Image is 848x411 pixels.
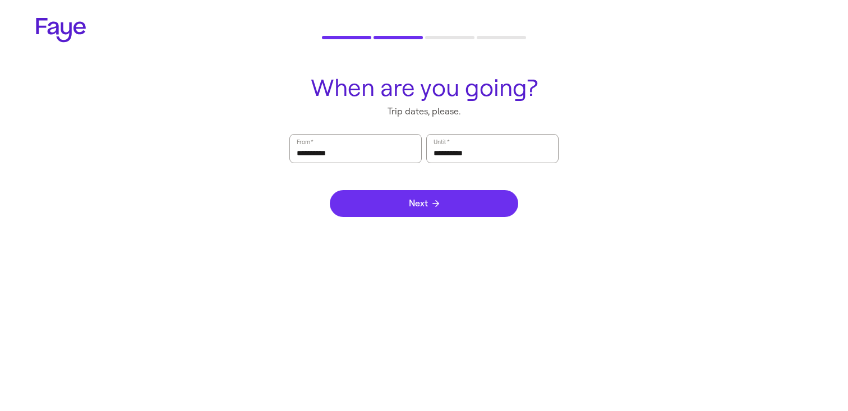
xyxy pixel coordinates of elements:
label: Until [432,136,450,147]
button: Next [330,190,518,217]
h1: When are you going? [283,75,565,101]
span: Next [409,199,439,208]
p: Trip dates, please. [283,105,565,118]
label: From [296,136,314,147]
